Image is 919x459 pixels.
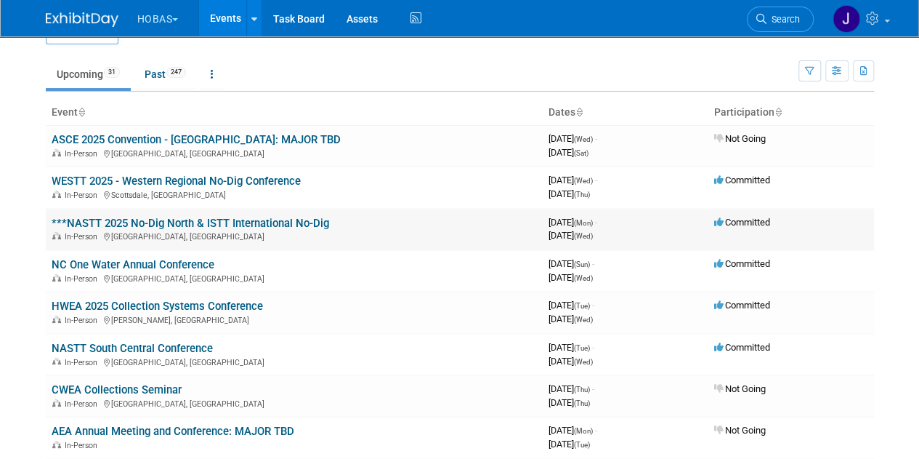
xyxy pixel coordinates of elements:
span: In-Person [65,358,102,367]
span: Committed [714,175,770,185]
span: [DATE] [548,342,594,353]
span: In-Person [65,274,102,284]
span: [DATE] [548,314,593,324]
span: (Wed) [574,274,593,282]
a: Search [747,7,814,32]
span: [DATE] [548,188,590,199]
span: - [592,300,594,311]
span: [DATE] [548,397,590,408]
span: 31 [104,67,120,78]
span: (Tue) [574,344,590,352]
a: ASCE 2025 Convention - [GEOGRAPHIC_DATA]: MAJOR TBD [52,133,341,146]
span: - [592,383,594,394]
span: Committed [714,342,770,353]
img: In-Person Event [52,232,61,239]
img: In-Person Event [52,274,61,282]
span: (Tue) [574,441,590,449]
span: [DATE] [548,258,594,269]
span: [DATE] [548,272,593,283]
span: Search [766,14,800,25]
span: [DATE] [548,425,597,436]
th: Event [46,100,543,125]
span: [DATE] [548,147,588,158]
span: In-Person [65,316,102,325]
span: [DATE] [548,300,594,311]
img: In-Person Event [52,149,61,156]
a: NASTT South Central Conference [52,342,213,355]
span: (Sun) [574,260,590,268]
span: In-Person [65,232,102,242]
a: ***NASTT 2025 No-Dig North & ISTT International No-Dig [52,217,329,230]
span: In-Person [65,399,102,409]
div: [PERSON_NAME], [GEOGRAPHIC_DATA] [52,314,537,325]
span: (Tue) [574,302,590,310]
img: In-Person Event [52,316,61,323]
span: (Wed) [574,358,593,366]
span: (Mon) [574,427,593,435]
span: (Sat) [574,149,588,157]
span: 247 [166,67,186,78]
span: Committed [714,217,770,228]
div: [GEOGRAPHIC_DATA], [GEOGRAPHIC_DATA] [52,356,537,367]
a: Sort by Participation Type [774,106,782,118]
span: - [592,258,594,269]
span: (Wed) [574,135,593,143]
div: [GEOGRAPHIC_DATA], [GEOGRAPHIC_DATA] [52,230,537,242]
a: AEA Annual Meeting and Conference: MAJOR TBD [52,425,294,438]
span: (Wed) [574,232,593,240]
a: Past247 [134,60,197,88]
span: (Wed) [574,177,593,185]
span: - [592,342,594,353]
span: Committed [714,258,770,269]
span: Not Going [714,425,766,436]
a: CWEA Collections Seminar [52,383,182,396]
img: In-Person Event [52,441,61,448]
span: (Thu) [574,386,590,394]
a: WESTT 2025 - Western Regional No-Dig Conference [52,175,301,188]
img: In-Person Event [52,399,61,407]
a: Sort by Event Name [78,106,85,118]
span: Committed [714,300,770,311]
span: [DATE] [548,230,593,241]
div: [GEOGRAPHIC_DATA], [GEOGRAPHIC_DATA] [52,147,537,159]
img: Jeffrey LeBlanc [833,5,860,33]
div: [GEOGRAPHIC_DATA], [GEOGRAPHIC_DATA] [52,272,537,284]
div: [GEOGRAPHIC_DATA], [GEOGRAPHIC_DATA] [52,397,537,409]
span: - [595,217,597,228]
span: In-Person [65,441,102,450]
a: HWEA 2025 Collection Systems Conference [52,300,263,313]
span: Not Going [714,133,766,144]
span: [DATE] [548,439,590,450]
span: - [595,175,597,185]
a: Sort by Start Date [575,106,583,118]
span: - [595,425,597,436]
span: In-Person [65,149,102,159]
span: In-Person [65,191,102,200]
span: [DATE] [548,175,597,185]
th: Participation [708,100,874,125]
span: (Mon) [574,219,593,227]
span: [DATE] [548,217,597,228]
img: In-Person Event [52,358,61,365]
a: NC One Water Annual Conference [52,258,214,271]
img: ExhibitDay [46,12,118,27]
span: Not Going [714,383,766,394]
span: (Thu) [574,399,590,407]
span: [DATE] [548,356,593,367]
span: (Thu) [574,191,590,199]
th: Dates [543,100,708,125]
img: In-Person Event [52,191,61,198]
span: - [595,133,597,144]
div: Scottsdale, [GEOGRAPHIC_DATA] [52,188,537,200]
span: (Wed) [574,316,593,324]
span: [DATE] [548,133,597,144]
a: Upcoming31 [46,60,131,88]
span: [DATE] [548,383,594,394]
